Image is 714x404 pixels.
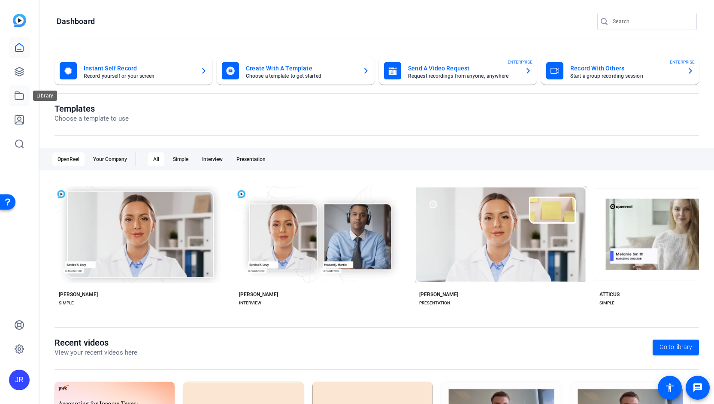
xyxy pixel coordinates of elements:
[88,152,132,166] div: Your Company
[613,16,690,27] input: Search
[408,63,518,73] mat-card-title: Send A Video Request
[54,103,129,114] h1: Templates
[599,291,620,298] div: ATTICUS
[653,340,699,355] a: Go to library
[13,14,26,27] img: blue-gradient.svg
[670,59,695,65] span: ENTERPRISE
[408,73,518,79] mat-card-subtitle: Request recordings from anyone, anywhere
[54,348,137,358] p: View your recent videos here
[246,73,356,79] mat-card-subtitle: Choose a template to get started
[59,291,98,298] div: [PERSON_NAME]
[168,152,194,166] div: Simple
[570,63,680,73] mat-card-title: Record With Others
[217,57,375,85] button: Create With A TemplateChoose a template to get started
[148,152,164,166] div: All
[84,73,194,79] mat-card-subtitle: Record yourself or your screen
[57,16,95,27] h1: Dashboard
[84,63,194,73] mat-card-title: Instant Self Record
[660,343,692,352] span: Go to library
[246,63,356,73] mat-card-title: Create With A Template
[570,73,680,79] mat-card-subtitle: Start a group recording session
[419,291,458,298] div: [PERSON_NAME]
[665,383,675,393] mat-icon: accessibility
[693,383,703,393] mat-icon: message
[52,152,85,166] div: OpenReel
[33,91,57,101] div: Library
[9,370,30,390] div: JR
[54,114,129,124] p: Choose a template to use
[508,59,532,65] span: ENTERPRISE
[54,57,212,85] button: Instant Self RecordRecord yourself or your screen
[419,300,450,307] div: PRESENTATION
[599,300,614,307] div: SIMPLE
[54,337,137,348] h1: Recent videos
[231,152,271,166] div: Presentation
[541,57,699,85] button: Record With OthersStart a group recording sessionENTERPRISE
[197,152,228,166] div: Interview
[239,291,278,298] div: [PERSON_NAME]
[59,300,74,307] div: SIMPLE
[379,57,537,85] button: Send A Video RequestRequest recordings from anyone, anywhereENTERPRISE
[239,300,261,307] div: INTERVIEW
